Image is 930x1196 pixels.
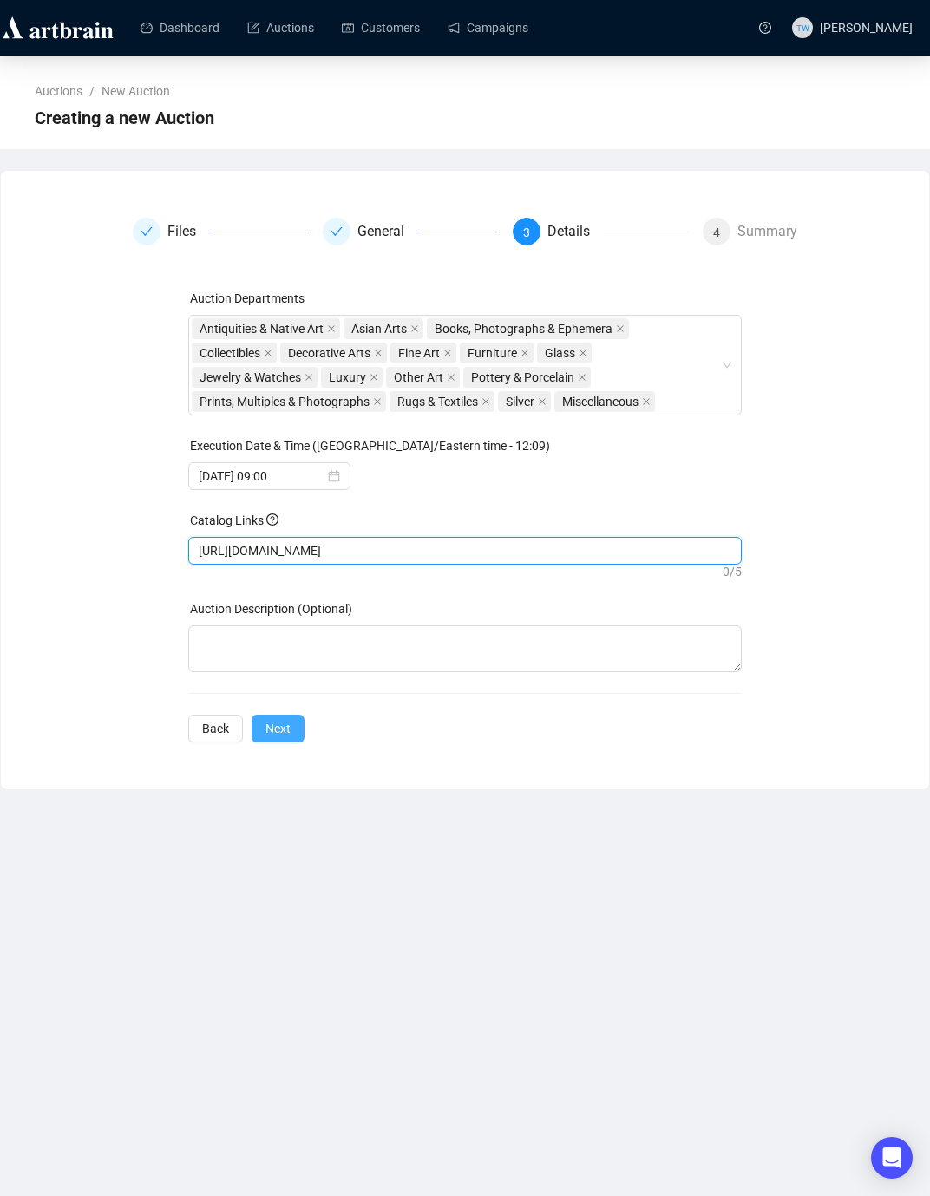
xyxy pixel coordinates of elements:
span: Books, Photographs & Ephemera [435,319,612,338]
span: Miscellaneous [562,392,639,411]
a: Customers [342,5,420,50]
span: Back [202,719,229,738]
div: General [357,218,418,245]
span: Luxury [321,367,383,388]
span: close [579,349,587,357]
span: close [327,324,336,333]
a: Auctions [31,82,86,101]
span: Furniture [468,343,517,363]
span: close [521,349,529,357]
div: 0 / 5 [188,565,743,578]
span: Antiquities & Native Art [192,318,340,339]
div: General [323,218,499,245]
span: Glass [545,343,575,363]
span: close [443,349,452,357]
span: close [264,349,272,357]
span: close [481,397,490,406]
span: TW [796,20,809,34]
div: Summary [737,218,797,245]
a: Auctions [247,5,314,50]
span: close [305,373,313,382]
span: close [578,373,586,382]
span: Silver [506,392,534,411]
div: Files [133,218,309,245]
span: Fine Art [390,343,456,363]
div: Details [547,218,604,245]
span: Asian Arts [344,318,423,339]
span: Glass [537,343,592,363]
span: Prints, Multiples & Photographs [200,392,370,411]
div: Open Intercom Messenger [871,1137,913,1179]
span: Other Art [386,367,460,388]
span: close [538,397,547,406]
span: Books, Photographs & Ephemera [427,318,629,339]
span: Pottery & Porcelain [471,368,574,387]
span: Miscellaneous [554,391,655,412]
span: check [141,225,153,238]
div: 3Details [513,218,689,245]
span: close [642,397,651,406]
span: Decorative Arts [280,343,387,363]
span: close [370,373,378,382]
label: Execution Date & Time (US/Eastern time - 12:09) [190,439,550,453]
span: Prints, Multiples & Photographs [192,391,386,412]
a: New Auction [98,82,174,101]
button: Next [252,715,305,742]
a: Campaigns [448,5,528,50]
span: Furniture [460,343,534,363]
span: Silver [498,391,551,412]
span: Antiquities & Native Art [200,319,324,338]
span: Collectibles [200,343,260,363]
span: Jewelry & Watches [192,367,318,388]
span: Pottery & Porcelain [463,367,591,388]
span: Luxury [329,368,366,387]
div: 4Summary [703,218,797,245]
span: Catalog Links [190,513,278,527]
a: Dashboard [141,5,219,50]
label: Auction Description (Optional) [190,602,352,616]
span: Collectibles [192,343,277,363]
span: Other Art [394,368,443,387]
div: Files [167,218,210,245]
span: 4 [713,225,720,239]
span: check [331,225,343,238]
span: close [374,349,383,357]
span: [PERSON_NAME] [820,21,913,35]
label: Auction Departments [190,291,305,305]
input: Select date [199,467,324,486]
span: question-circle [266,513,278,526]
span: question-circle [759,22,771,34]
button: Back [188,715,243,742]
span: Rugs & Textiles [390,391,494,412]
span: 3 [523,225,530,239]
span: close [373,397,382,406]
span: Next [265,719,291,738]
span: close [447,373,455,382]
li: / [89,82,95,101]
span: close [410,324,419,333]
span: Jewelry & Watches [200,368,301,387]
span: Asian Arts [351,319,407,338]
span: Decorative Arts [288,343,370,363]
span: Rugs & Textiles [397,392,478,411]
span: Creating a new Auction [35,104,214,132]
span: Fine Art [398,343,440,363]
span: close [616,324,625,333]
